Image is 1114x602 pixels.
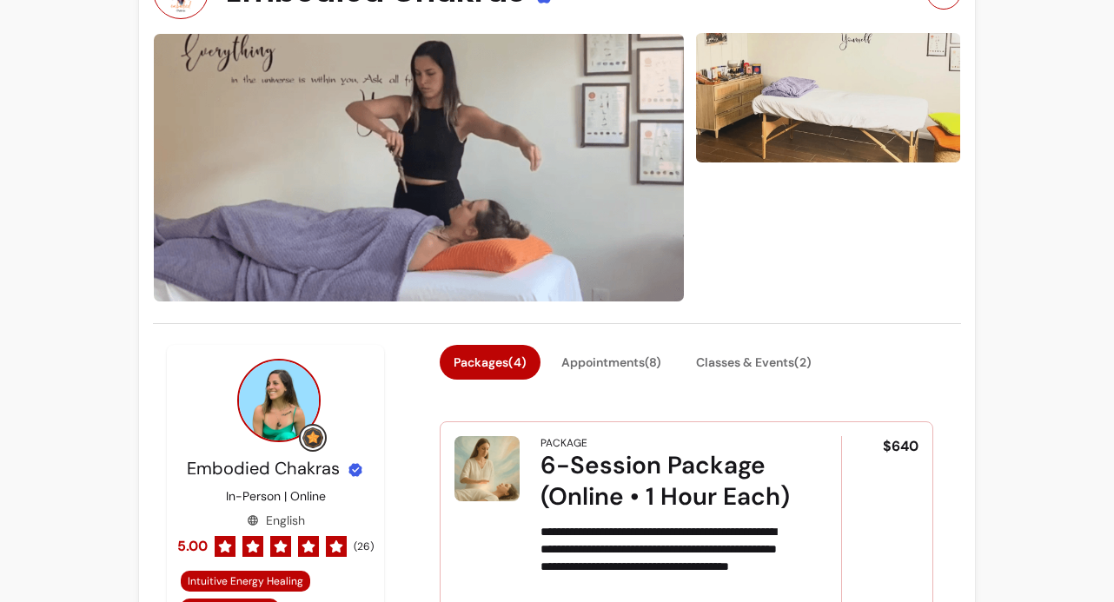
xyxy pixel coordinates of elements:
img: image-0 [153,33,685,302]
img: Grow [302,427,323,448]
span: Embodied Chakras [187,457,340,480]
button: Packages(4) [440,345,540,380]
button: Classes & Events(2) [682,345,826,380]
img: 6-Session Package (Online • 1 Hour Each) [454,436,520,501]
div: English [247,512,305,529]
button: Appointments(8) [547,345,675,380]
div: 6-Session Package (Online • 1 Hour Each) [540,450,792,513]
img: image-1 [695,30,961,164]
div: Package [540,436,587,450]
p: In-Person | Online [226,487,326,505]
span: 5.00 [177,536,208,557]
img: Provider image [237,359,321,442]
span: ( 26 ) [354,539,374,553]
span: Intuitive Energy Healing [188,574,303,588]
